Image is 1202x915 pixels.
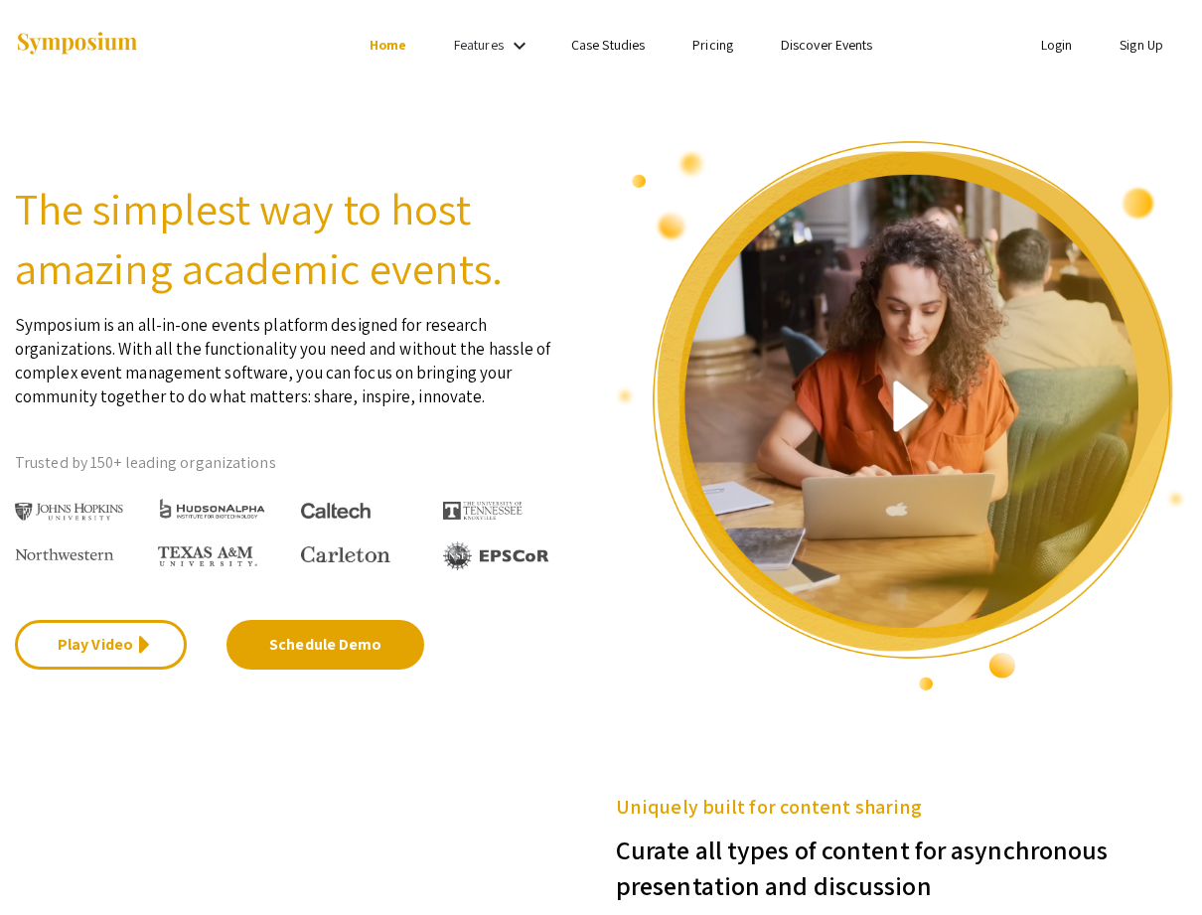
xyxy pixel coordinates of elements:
[443,502,523,520] img: The University of Tennessee
[158,546,257,566] img: Texas A&M University
[226,620,424,670] a: Schedule Demo
[781,36,873,54] a: Discover Events
[1120,36,1163,54] a: Sign Up
[1118,826,1187,900] iframe: Chat
[443,541,551,570] img: EPSCOR
[1041,36,1073,54] a: Login
[15,620,187,670] a: Play Video
[616,822,1187,903] h3: Curate all types of content for asynchronous presentation and discussion
[370,36,406,54] a: Home
[692,36,733,54] a: Pricing
[616,139,1187,692] img: video overview of Symposium
[15,298,586,408] p: Symposium is an all-in-one events platform designed for research organizations. With all the func...
[571,36,645,54] a: Case Studies
[158,498,266,520] img: HudsonAlpha
[508,34,531,58] mat-icon: Expand Features list
[454,36,504,54] a: Features
[616,792,1187,822] h5: Uniquely built for content sharing
[15,31,139,58] img: Symposium by ForagerOne
[15,448,586,478] p: Trusted by 150+ leading organizations
[301,503,371,520] img: Caltech
[15,503,123,521] img: Johns Hopkins University
[15,179,586,298] h2: The simplest way to host amazing academic events.
[301,546,390,562] img: Carleton
[15,548,114,560] img: Northwestern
